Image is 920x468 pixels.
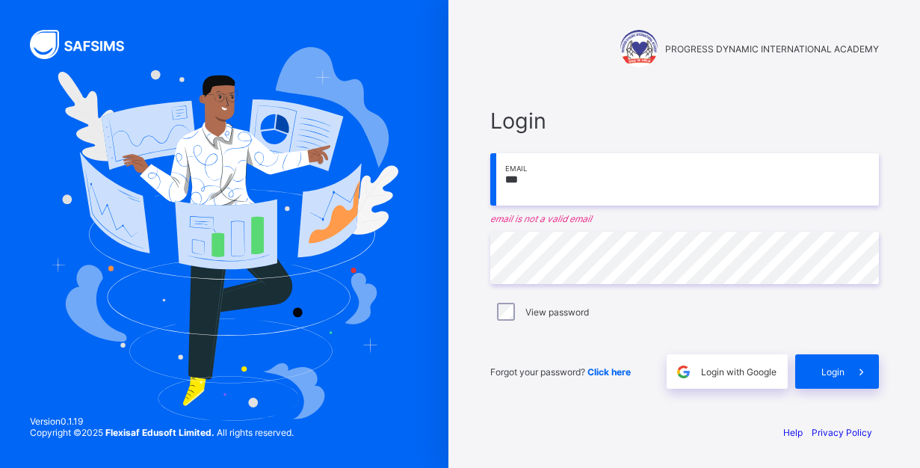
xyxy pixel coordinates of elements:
[490,108,879,134] span: Login
[701,366,777,378] span: Login with Google
[525,307,589,318] label: View password
[30,427,294,438] span: Copyright © 2025 All rights reserved.
[665,43,879,55] span: PROGRESS DYNAMIC INTERNATIONAL ACADEMY
[105,427,214,438] strong: Flexisaf Edusoft Limited.
[490,213,879,224] em: email is not a valid email
[587,366,631,378] a: Click here
[812,427,872,438] a: Privacy Policy
[490,366,631,378] span: Forgot your password?
[30,30,142,59] img: SAFSIMS Logo
[821,366,845,378] span: Login
[783,427,803,438] a: Help
[30,416,294,427] span: Version 0.1.19
[50,47,398,422] img: Hero Image
[675,363,692,381] img: google.396cfc9801f0270233282035f929180a.svg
